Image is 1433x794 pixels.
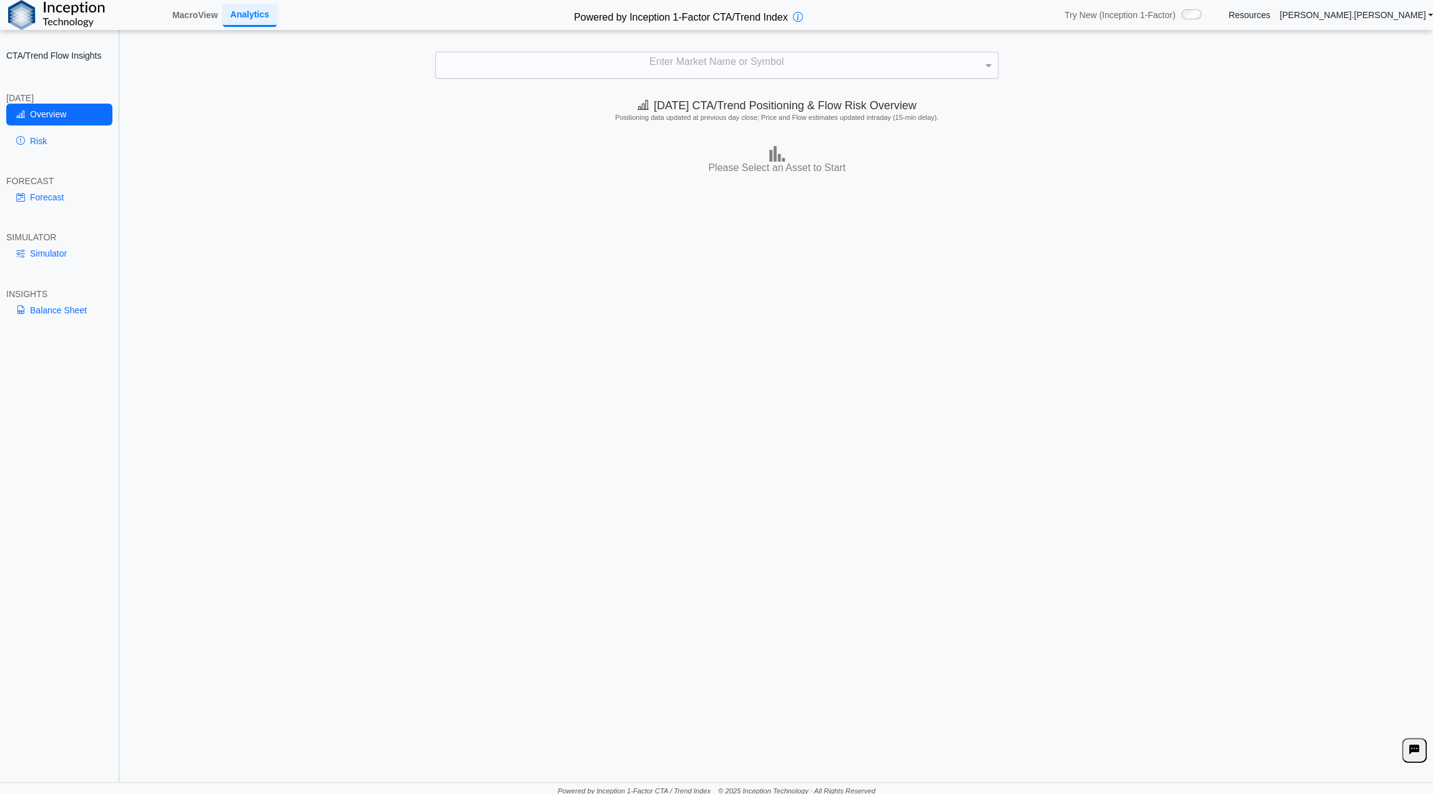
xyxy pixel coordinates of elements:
[6,92,112,104] div: [DATE]
[436,52,998,78] div: Enter Market Name or Symbol
[6,288,112,300] div: INSIGHTS
[6,187,112,208] a: Forecast
[6,130,112,152] a: Risk
[569,6,792,24] h2: Powered by Inception 1-Factor CTA/Trend Index
[6,232,112,243] div: SIMULATOR
[6,243,112,264] a: Simulator
[638,99,917,112] span: [DATE] CTA/Trend Positioning & Flow Risk Overview
[1279,9,1433,21] a: [PERSON_NAME].[PERSON_NAME]
[167,4,223,26] a: MacroView
[769,146,785,162] img: bar-chart.png
[6,300,112,321] a: Balance Sheet
[127,114,1427,122] h5: Positioning data updated at previous day close; Price and Flow estimates updated intraday (15-min...
[223,4,277,27] a: Analytics
[6,104,112,125] a: Overview
[6,175,112,187] div: FORECAST
[1228,9,1270,21] a: Resources
[6,50,112,61] h2: CTA/Trend Flow Insights
[124,162,1430,175] h3: Please Select an Asset to Start
[1065,9,1176,21] span: Try New (Inception 1-Factor)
